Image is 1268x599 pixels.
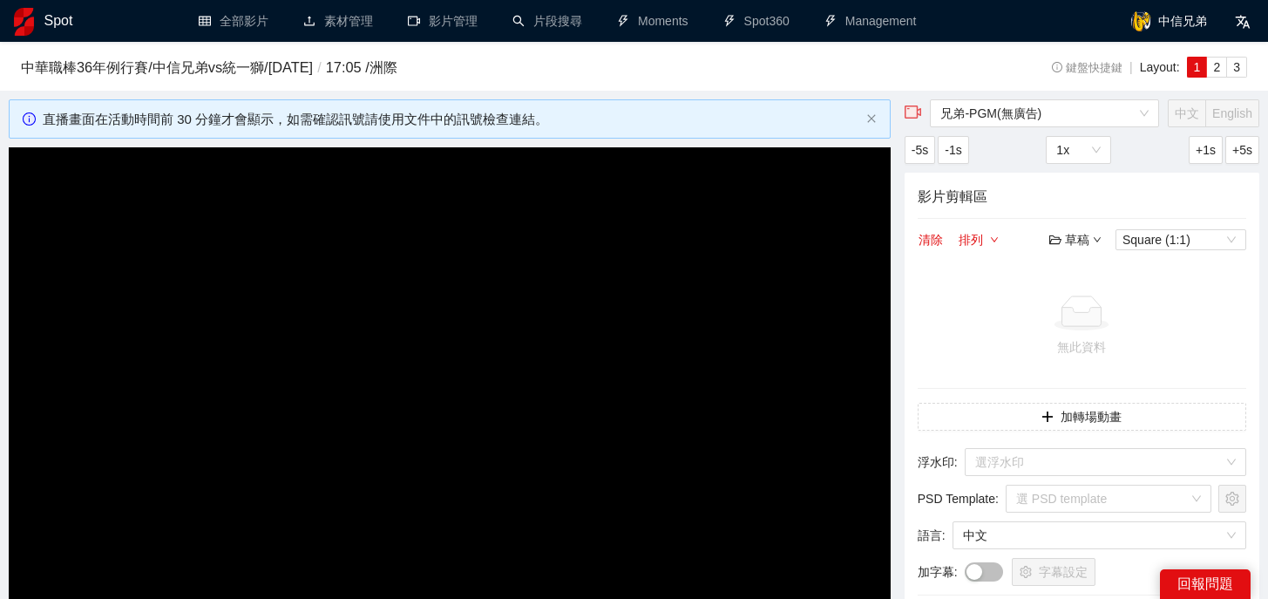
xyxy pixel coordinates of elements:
a: video-camera影片管理 [408,14,478,28]
img: logo [14,8,34,36]
a: thunderboltSpot360 [723,14,790,28]
button: setting [1218,485,1246,513]
span: +1s [1196,140,1216,160]
span: 3 [1233,60,1240,74]
span: English [1212,106,1252,120]
button: setting字幕設定 [1012,558,1095,586]
span: Square (1:1) [1122,230,1239,249]
span: 語言 : [918,526,946,545]
span: down [990,235,999,246]
h3: 中華職棒36年例行賽 / 中信兄弟 vs 統一獅 / [DATE] 17:05 / 洲際 [21,57,959,79]
span: +5s [1232,140,1252,160]
a: upload素材管理 [303,14,373,28]
span: folder-open [1049,234,1061,246]
span: 浮水印 : [918,453,958,472]
a: thunderboltMoments [617,14,688,28]
div: 直播畫面在活動時間前 30 分鐘才會顯示，如需確認訊號請使用文件中的訊號檢查連結。 [43,109,859,130]
div: 草稿 [1049,230,1102,249]
span: 鍵盤快捷鍵 [1052,62,1122,74]
span: 兄弟-PGM(無廣告) [940,100,1149,126]
span: Layout: [1140,60,1180,74]
button: +5s [1225,136,1259,164]
span: 2 [1213,60,1220,74]
span: -5s [912,140,928,160]
span: 中文 [963,522,1236,548]
button: plus加轉場動畫 [918,403,1246,431]
span: info-circle [1052,62,1063,73]
span: / [313,59,326,75]
button: 清除 [918,229,944,250]
button: -5s [905,136,935,164]
span: 加字幕 : [918,562,958,582]
button: close [866,113,877,125]
span: 1 [1194,60,1201,74]
span: 中文 [1175,106,1199,120]
button: -1s [938,136,968,164]
span: plus [1041,411,1054,425]
span: video-camera [905,104,922,121]
span: | [1129,60,1133,74]
div: 無此資料 [925,337,1239,357]
a: search片段搜尋 [512,14,582,28]
img: avatar [1130,10,1151,31]
span: -1s [945,140,961,160]
h4: 影片剪輯區 [918,186,1246,208]
span: PSD Template : [918,489,999,508]
span: close [866,113,877,124]
a: table全部影片 [199,14,268,28]
a: thunderboltManagement [824,14,917,28]
button: +1s [1189,136,1223,164]
span: down [1093,235,1102,244]
button: 排列down [958,229,1000,250]
span: info-circle [23,112,36,126]
span: 1x [1056,137,1101,163]
div: 回報問題 [1160,569,1251,599]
